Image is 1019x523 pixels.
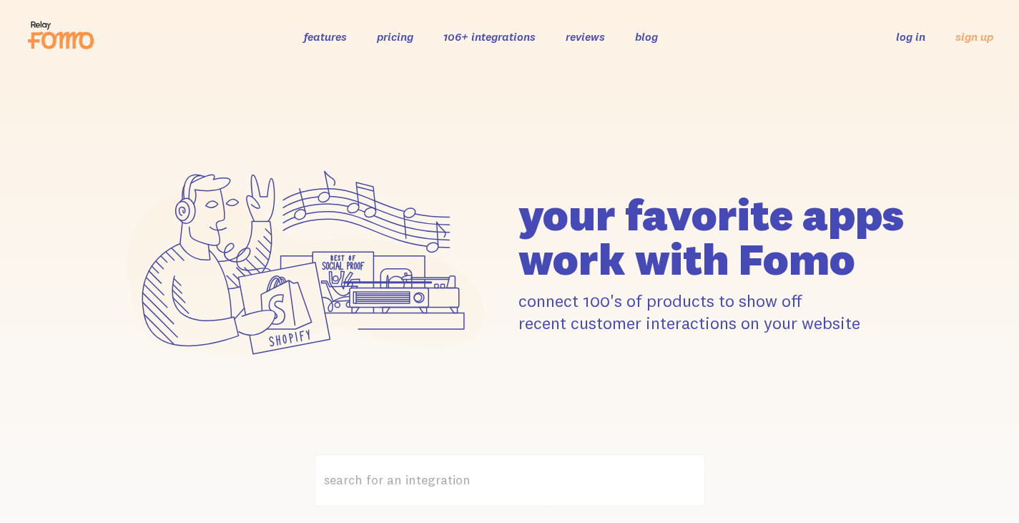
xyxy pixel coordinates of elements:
[377,29,413,44] a: pricing
[566,29,605,44] a: reviews
[518,192,909,281] h1: your favorite apps work with Fomo
[315,454,705,507] label: search for an integration
[443,29,536,44] a: 106+ integrations
[518,290,909,334] p: connect 100's of products to show off recent customer interactions on your website
[955,29,993,44] a: sign up
[304,29,347,44] a: features
[896,29,925,44] a: log in
[635,29,658,44] a: blog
